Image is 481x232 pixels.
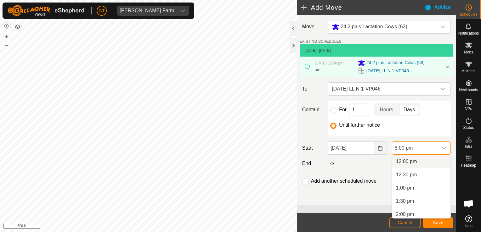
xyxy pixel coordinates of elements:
[433,220,444,225] span: Save
[301,4,424,11] h2: Add Move
[300,160,325,167] label: End
[396,211,414,218] span: 2:00 pm
[465,224,473,228] span: Help
[396,171,417,179] span: 12:30 pm
[311,179,376,184] label: Add another scheduled move
[458,31,479,35] span: Notifications
[392,168,450,181] li: 12:30 pm
[424,4,456,11] div: Advice
[392,155,450,168] li: 12:00 pm
[392,208,450,221] li: 2:00 pm
[14,23,21,30] button: Map Layers
[374,141,387,155] button: Choose Date
[8,5,86,16] img: Gallagher Logo
[117,6,177,16] span: Thoren Farm
[300,106,325,113] label: Contain
[120,8,174,13] div: [PERSON_NAME] Farm
[341,24,407,29] span: 24 2 plus Lactation Cows (63)
[464,50,473,54] span: Mobs
[462,69,475,73] span: Animals
[461,163,476,167] span: Heatmap
[177,6,189,16] div: dropdown trigger
[463,126,474,130] span: Status
[456,213,481,230] a: Help
[366,59,425,67] span: 24 2 plus Lactation Cows (63)
[329,83,437,95] span: 2025-08-13 LL N 1-VP046
[339,123,380,128] label: Until further notice
[392,195,450,207] li: 1:30 pm
[459,88,478,92] span: Neckbands
[438,142,450,154] div: dropdown trigger
[366,68,409,74] a: [DATE] LL N 1-VP045
[437,83,449,95] div: dropdown trigger
[329,20,437,33] span: 24 2 plus Lactation Cows
[459,194,478,213] div: Open chat
[124,224,147,229] a: Privacy Policy
[3,41,10,49] button: –
[155,224,173,229] a: Contact Us
[460,13,477,16] span: Schedules
[465,145,472,148] span: Infra
[398,220,412,225] span: Cancel
[445,64,450,70] span: ∞
[339,107,347,112] label: For
[465,107,472,111] span: VPs
[300,39,342,44] label: EXISTING SCHEDULES
[316,67,320,72] span: ∞
[404,106,415,113] span: Days
[396,158,417,165] span: 12:00 pm
[300,144,325,152] label: Start
[3,33,10,41] button: +
[317,48,331,53] span: - [DATE]
[380,106,393,113] span: Hours
[315,66,320,74] div: -
[396,197,414,205] span: 1:30 pm
[300,82,325,96] label: To
[437,20,449,33] div: dropdown trigger
[300,20,325,34] label: Move
[392,182,450,194] li: 1:00 pm
[3,23,10,30] button: Reset Map
[423,217,453,228] button: Save
[315,61,343,65] span: [DATE] 12:00 pm
[305,48,317,53] span: [DATE]
[328,161,336,166] label: ∞
[389,217,421,228] button: Cancel
[99,8,105,14] span: GT
[396,184,414,192] span: 1:00 pm
[392,142,438,154] span: 8:00 pm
